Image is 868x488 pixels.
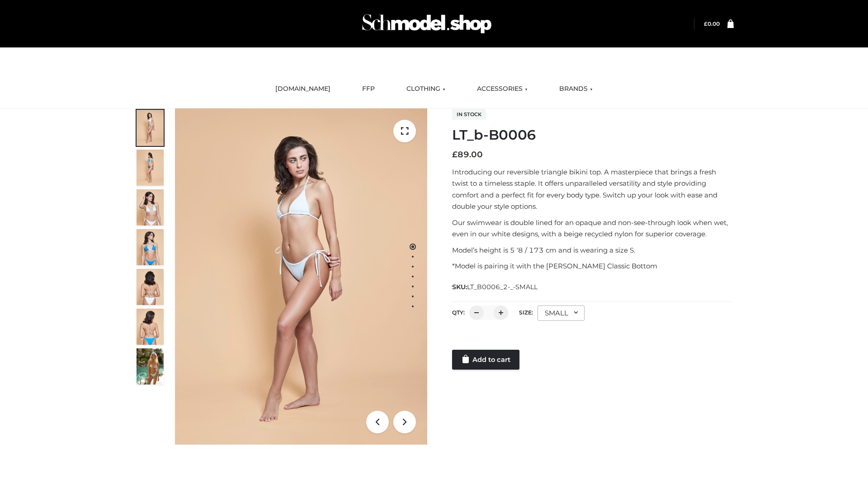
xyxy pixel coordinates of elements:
[452,150,483,160] bdi: 89.00
[452,217,734,240] p: Our swimwear is double lined for an opaque and non-see-through look when wet, even in our white d...
[452,166,734,212] p: Introducing our reversible triangle bikini top. A masterpiece that brings a fresh twist to a time...
[538,305,585,321] div: SMALL
[452,244,734,256] p: Model’s height is 5 ‘8 / 173 cm and is wearing a size S.
[452,350,519,370] a: Add to cart
[704,20,720,27] a: £0.00
[137,189,164,225] img: ArielClassicBikiniTop_CloudNine_AzureSky_OW114ECO_3-scaled.jpg
[452,282,538,292] span: SKU:
[137,229,164,265] img: ArielClassicBikiniTop_CloudNine_AzureSky_OW114ECO_4-scaled.jpg
[175,108,427,445] img: ArielClassicBikiniTop_CloudNine_AzureSky_OW114ECO_1
[470,79,534,99] a: ACCESSORIES
[467,283,538,291] span: LT_B0006_2-_-SMALL
[704,20,720,27] bdi: 0.00
[359,6,495,42] img: Schmodel Admin 964
[452,309,465,316] label: QTY:
[452,109,486,120] span: In stock
[400,79,452,99] a: CLOTHING
[137,348,164,385] img: Arieltop_CloudNine_AzureSky2.jpg
[452,260,734,272] p: *Model is pairing it with the [PERSON_NAME] Classic Bottom
[452,127,734,143] h1: LT_b-B0006
[137,309,164,345] img: ArielClassicBikiniTop_CloudNine_AzureSky_OW114ECO_8-scaled.jpg
[137,110,164,146] img: ArielClassicBikiniTop_CloudNine_AzureSky_OW114ECO_1-scaled.jpg
[137,269,164,305] img: ArielClassicBikiniTop_CloudNine_AzureSky_OW114ECO_7-scaled.jpg
[704,20,708,27] span: £
[355,79,382,99] a: FFP
[269,79,337,99] a: [DOMAIN_NAME]
[552,79,599,99] a: BRANDS
[519,309,533,316] label: Size:
[137,150,164,186] img: ArielClassicBikiniTop_CloudNine_AzureSky_OW114ECO_2-scaled.jpg
[452,150,458,160] span: £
